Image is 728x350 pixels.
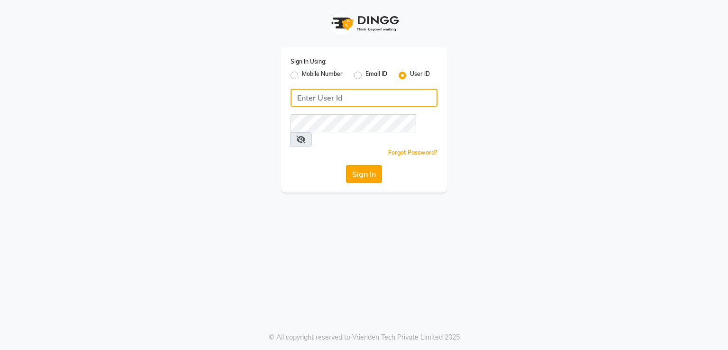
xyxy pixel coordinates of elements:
[365,70,387,81] label: Email ID
[291,89,437,107] input: Username
[410,70,430,81] label: User ID
[302,70,343,81] label: Mobile Number
[326,9,402,37] img: logo1.svg
[346,165,382,183] button: Sign In
[291,57,327,66] label: Sign In Using:
[291,114,416,132] input: Username
[388,149,437,156] a: Forgot Password?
